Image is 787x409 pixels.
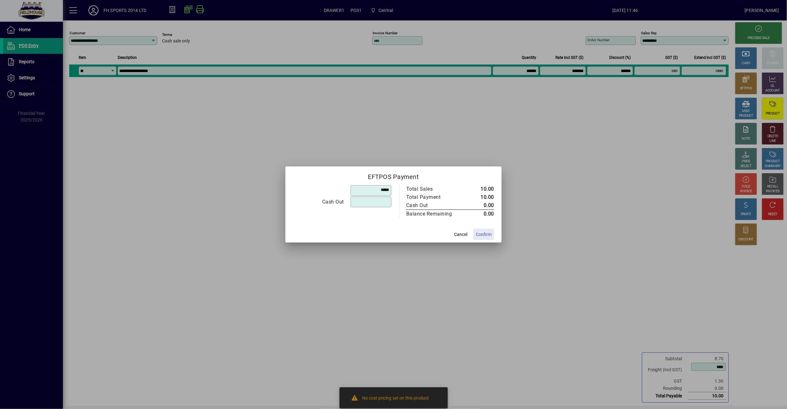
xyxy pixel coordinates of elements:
[406,210,459,218] div: Balance Remaining
[465,185,494,193] td: 10.00
[285,166,502,185] h2: EFTPOS Payment
[406,202,459,209] div: Cash Out
[451,229,471,240] button: Cancel
[406,193,465,201] td: Total Payment
[476,231,492,238] span: Confirm
[406,185,465,193] td: Total Sales
[465,193,494,201] td: 10.00
[293,198,344,206] div: Cash Out
[473,229,494,240] button: Confirm
[454,231,467,238] span: Cancel
[465,201,494,210] td: 0.00
[465,210,494,218] td: 0.00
